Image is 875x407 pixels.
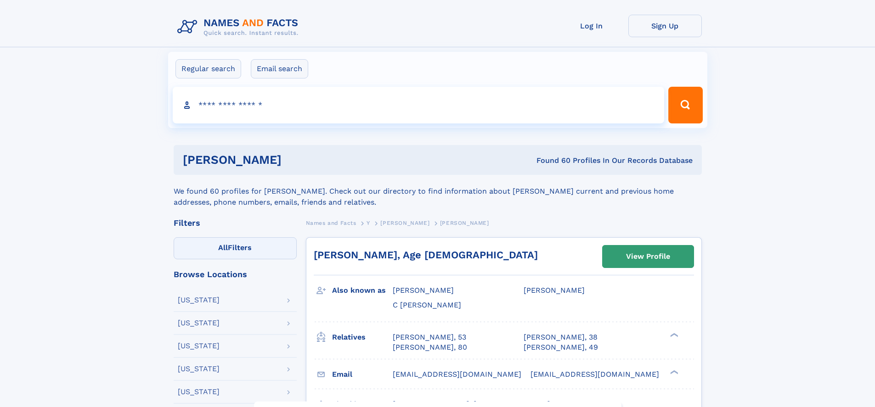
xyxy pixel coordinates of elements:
div: [US_STATE] [178,296,220,304]
label: Filters [174,237,297,259]
a: [PERSON_NAME], 38 [524,332,598,342]
div: ❯ [668,332,679,338]
div: ❯ [668,369,679,375]
span: [PERSON_NAME] [524,286,585,295]
h1: [PERSON_NAME] [183,154,409,166]
input: search input [173,87,665,123]
button: Search Button [668,87,702,123]
div: View Profile [626,246,670,267]
a: [PERSON_NAME], 80 [393,342,467,352]
a: Sign Up [628,15,702,37]
div: [US_STATE] [178,388,220,396]
div: We found 60 profiles for [PERSON_NAME]. Check out our directory to find information about [PERSON... [174,175,702,208]
h3: Email [332,367,393,382]
span: C [PERSON_NAME] [393,301,461,309]
label: Email search [251,59,308,78]
div: [US_STATE] [178,342,220,350]
h3: Relatives [332,329,393,345]
span: All [218,243,228,252]
span: [PERSON_NAME] [393,286,454,295]
a: Y [367,217,370,229]
div: Browse Locations [174,270,297,279]
label: Regular search [175,59,241,78]
a: View Profile [603,245,694,268]
h3: Also known as [332,283,393,298]
a: Log In [555,15,628,37]
a: [PERSON_NAME], 49 [524,342,598,352]
span: [PERSON_NAME] [440,220,489,226]
div: [US_STATE] [178,365,220,373]
a: [PERSON_NAME] [380,217,429,229]
img: Logo Names and Facts [174,15,306,39]
a: Names and Facts [306,217,356,229]
a: [PERSON_NAME], Age [DEMOGRAPHIC_DATA] [314,249,538,261]
span: [EMAIL_ADDRESS][DOMAIN_NAME] [531,370,659,379]
span: [PERSON_NAME] [380,220,429,226]
div: [US_STATE] [178,319,220,327]
span: [EMAIL_ADDRESS][DOMAIN_NAME] [393,370,521,379]
a: [PERSON_NAME], 53 [393,332,466,342]
div: Found 60 Profiles In Our Records Database [409,156,693,166]
span: Y [367,220,370,226]
div: Filters [174,219,297,227]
